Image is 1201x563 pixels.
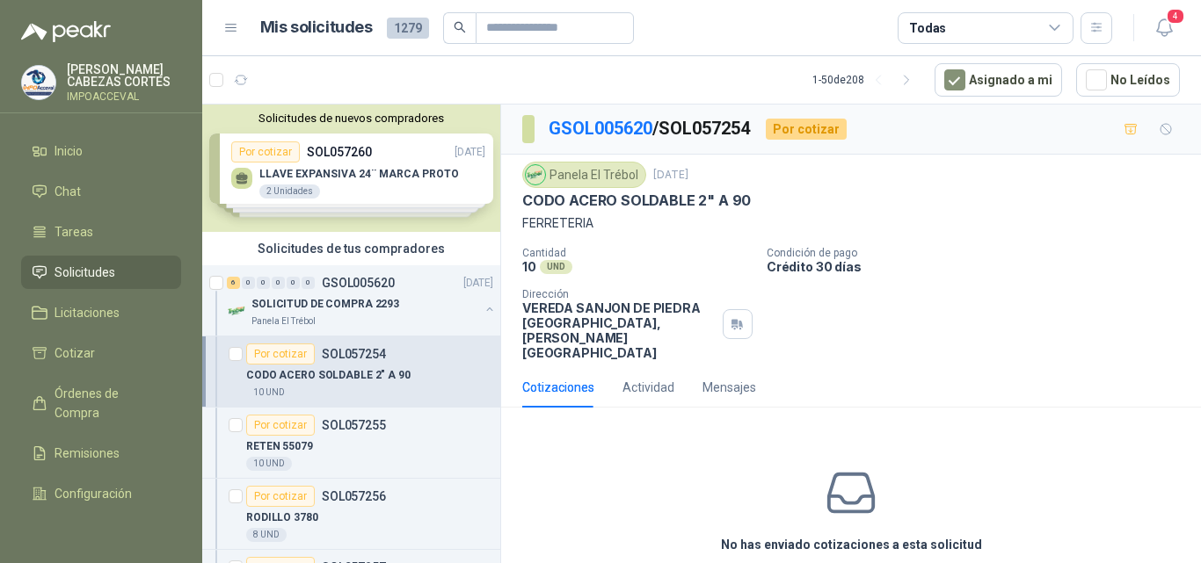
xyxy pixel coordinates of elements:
[260,15,373,40] h1: Mis solicitudes
[302,277,315,289] div: 0
[246,343,315,365] div: Por cotizar
[21,175,181,208] a: Chat
[1148,12,1180,44] button: 4
[55,303,120,322] span: Licitaciones
[55,141,83,161] span: Inicio
[246,415,315,436] div: Por cotizar
[322,419,386,431] p: SOL057255
[67,91,181,102] p: IMPOACCEVAL
[322,277,395,289] p: GSOL005620
[55,384,164,422] span: Órdenes de Compra
[272,277,285,289] div: 0
[540,260,572,274] div: UND
[522,191,751,210] p: CODO ACERO SOLDABLE 2" A 90
[287,277,300,289] div: 0
[21,336,181,370] a: Cotizar
[246,509,318,526] p: RODILLO 3780
[21,377,181,429] a: Órdenes de Compra
[257,277,270,289] div: 0
[21,21,111,42] img: Logo peakr
[227,272,497,328] a: 6 0 0 0 0 0 GSOL005620[DATE] Company LogoSOLICITUD DE COMPRA 2293Panela El Trébol
[251,314,316,328] p: Panela El Trébol
[55,222,93,242] span: Tareas
[766,119,847,140] div: Por cotizar
[202,336,500,408] a: Por cotizarSOL057254CODO ACERO SOLDABLE 2" A 9010 UND
[246,386,292,400] div: 10 UND
[1166,8,1185,25] span: 4
[209,112,493,125] button: Solicitudes de nuevos compradores
[22,66,55,99] img: Company Logo
[246,457,292,471] div: 10 UND
[242,277,255,289] div: 0
[21,134,181,168] a: Inicio
[21,215,181,249] a: Tareas
[454,21,466,33] span: search
[21,437,181,470] a: Remisiones
[812,66,921,94] div: 1 - 50 de 208
[702,378,756,397] div: Mensajes
[622,378,674,397] div: Actividad
[522,300,716,360] p: VEREDA SANJON DE PIEDRA [GEOGRAPHIC_DATA] , [PERSON_NAME][GEOGRAPHIC_DATA]
[522,378,594,397] div: Cotizaciones
[21,296,181,329] a: Licitaciones
[721,535,982,554] h3: No has enviado cotizaciones a esta solicitud
[463,275,493,292] p: [DATE]
[522,288,716,300] p: Dirección
[202,232,500,265] div: Solicitudes de tus compradores
[55,444,120,463] span: Remisiones
[322,348,386,360] p: SOL057254
[387,18,429,39] span: 1279
[522,259,536,274] p: 10
[21,477,181,510] a: Configuración
[251,296,399,313] p: SOLICITUD DE COMPRA 2293
[55,484,132,503] span: Configuración
[202,408,500,479] a: Por cotizarSOL057255RETEN 5507910 UND
[67,63,181,88] p: [PERSON_NAME] CABEZAS CORTES
[767,247,1194,259] p: Condición de pago
[522,213,1180,233] p: FERRETERIA
[767,259,1194,274] p: Crédito 30 días
[55,182,81,201] span: Chat
[21,256,181,289] a: Solicitudes
[522,247,753,259] p: Cantidad
[549,115,752,142] p: / SOL057254
[246,528,287,542] div: 8 UND
[227,277,240,289] div: 6
[246,438,313,455] p: RETEN 55079
[909,18,946,38] div: Todas
[227,300,248,321] img: Company Logo
[653,167,688,184] p: [DATE]
[202,479,500,550] a: Por cotizarSOL057256RODILLO 37808 UND
[55,263,115,282] span: Solicitudes
[526,165,545,184] img: Company Logo
[202,105,500,232] div: Solicitudes de nuevos compradoresPor cotizarSOL057260[DATE] LLAVE EXPANSIVA 24¨ MARCA PROTO2 Unid...
[246,486,315,507] div: Por cotizar
[549,118,652,139] a: GSOL005620
[522,162,646,188] div: Panela El Trébol
[246,367,411,384] p: CODO ACERO SOLDABLE 2" A 90
[322,490,386,502] p: SOL057256
[935,63,1062,97] button: Asignado a mi
[21,517,181,551] a: Manuales y ayuda
[55,343,95,363] span: Cotizar
[1076,63,1180,97] button: No Leídos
